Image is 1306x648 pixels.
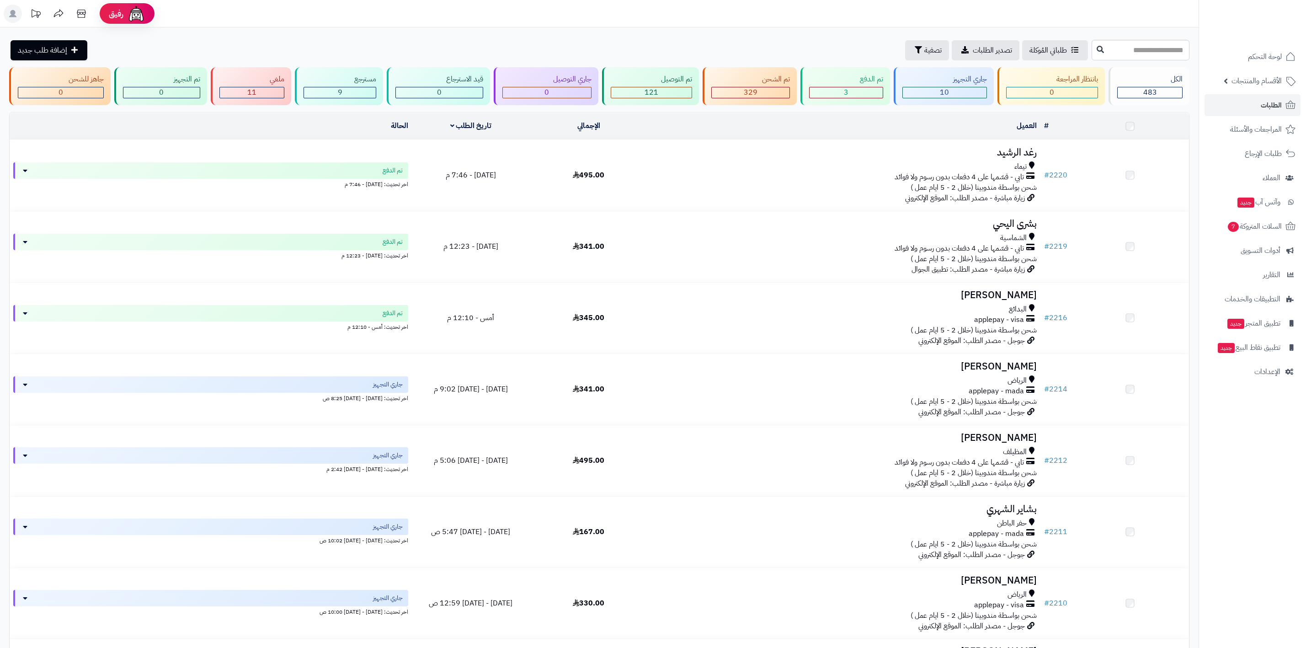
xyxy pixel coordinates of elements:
[503,87,591,98] div: 0
[911,182,1037,193] span: شحن بواسطة مندوبينا (خلال 2 - 5 ايام عمل )
[974,315,1024,325] span: applepay - visa
[651,504,1037,514] h3: بشاير الشهري
[973,45,1012,56] span: تصدير الطلبات
[611,74,693,85] div: تم التوصيل
[383,309,403,318] span: تم الدفع
[1044,170,1067,181] a: #2220
[13,606,408,616] div: اخر تحديث: [DATE] - [DATE] 10:00 ص
[903,87,986,98] div: 10
[1009,304,1027,315] span: البدائع
[1007,87,1098,98] div: 0
[651,290,1037,300] h3: [PERSON_NAME]
[1245,147,1282,160] span: طلبات الإرجاع
[385,67,492,105] a: قيد الاسترجاع 0
[573,384,604,395] span: 341.00
[159,87,164,98] span: 0
[905,193,1025,204] span: زيارة مباشرة - مصدر الطلب: الموقع الإلكتروني
[1263,171,1280,184] span: العملاء
[1022,40,1088,60] a: طلباتي المُوكلة
[1205,264,1301,286] a: التقارير
[573,312,604,323] span: 345.00
[1217,341,1280,354] span: تطبيق نقاط البيع
[651,575,1037,586] h3: [PERSON_NAME]
[1007,589,1027,600] span: الرياض
[1044,312,1049,323] span: #
[1044,455,1067,466] a: #2212
[600,67,701,105] a: تم التوصيل 121
[573,455,604,466] span: 495.00
[1143,87,1157,98] span: 483
[1000,233,1027,243] span: الشماسية
[434,455,508,466] span: [DATE] - [DATE] 5:06 م
[293,67,385,105] a: مسترجع 9
[492,67,600,105] a: جاري التوصيل 0
[1205,337,1301,359] a: تطبيق نقاط البيعجديد
[701,67,799,105] a: تم الشحن 329
[844,87,848,98] span: 3
[1230,123,1282,136] span: المراجعات والأسئلة
[1254,365,1280,378] span: الإعدادات
[712,87,789,98] div: 329
[996,67,1107,105] a: بانتظار المراجعة 0
[304,87,376,98] div: 9
[1205,94,1301,116] a: الطلبات
[1007,375,1027,386] span: الرياض
[1227,220,1282,233] span: السلات المتروكة
[918,621,1025,632] span: جوجل - مصدر الطلب: الموقع الإلكتروني
[918,335,1025,346] span: جوجل - مصدر الطلب: الموقع الإلكتروني
[1044,384,1067,395] a: #2214
[1044,455,1049,466] span: #
[1044,598,1049,609] span: #
[1205,288,1301,310] a: التطبيقات والخدمات
[502,74,592,85] div: جاري التوصيل
[1044,120,1049,131] a: #
[573,526,604,537] span: 167.00
[1244,21,1297,40] img: logo-2.png
[450,120,492,131] a: تاريخ الطلب
[13,464,408,473] div: اخر تحديث: [DATE] - [DATE] 2:42 م
[443,241,498,252] span: [DATE] - 12:23 م
[911,325,1037,336] span: شحن بواسطة مندوبينا (خلال 2 - 5 ايام عمل )
[1228,222,1239,232] span: 7
[123,87,200,98] div: 0
[127,5,145,23] img: ai-face.png
[744,87,757,98] span: 329
[1205,143,1301,165] a: طلبات الإرجاع
[1231,75,1282,87] span: الأقسام والمنتجات
[1205,240,1301,262] a: أدوات التسويق
[1107,67,1191,105] a: الكل483
[24,5,47,25] a: تحديثات المنصة
[1205,361,1301,383] a: الإعدادات
[1248,50,1282,63] span: لوحة التحكم
[209,67,293,105] a: ملغي 11
[645,87,658,98] span: 121
[123,74,200,85] div: تم التجهيز
[13,179,408,188] div: اخر تحديث: [DATE] - 7:46 م
[651,433,1037,443] h3: [PERSON_NAME]
[1029,45,1067,56] span: طلباتي المُوكلة
[711,74,790,85] div: تم الشحن
[911,253,1037,264] span: شحن بواسطة مندوبينا (خلال 2 - 5 ايام عمل )
[1044,526,1049,537] span: #
[437,87,442,98] span: 0
[905,478,1025,489] span: زيارة مباشرة - مصدر الطلب: الموقع الإلكتروني
[651,147,1037,158] h3: رغد الرشيد
[109,8,123,19] span: رفيق
[247,87,256,98] span: 11
[651,361,1037,372] h3: [PERSON_NAME]
[902,74,987,85] div: جاري التجهيز
[373,451,403,460] span: جاري التجهيز
[1003,447,1027,457] span: المظيلف
[1006,74,1098,85] div: بانتظار المراجعة
[13,535,408,545] div: اخر تحديث: [DATE] - [DATE] 10:02 ص
[924,45,942,56] span: تصفية
[338,87,342,98] span: 9
[1227,319,1244,329] span: جديد
[429,598,512,609] span: [DATE] - [DATE] 12:59 ص
[13,250,408,260] div: اخر تحديث: [DATE] - 12:23 م
[1044,598,1067,609] a: #2210
[911,467,1037,478] span: شحن بواسطة مندوبينا (خلال 2 - 5 ايام عمل )
[810,87,883,98] div: 3
[799,67,892,105] a: تم الدفع 3
[13,321,408,331] div: اخر تحديث: أمس - 12:10 م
